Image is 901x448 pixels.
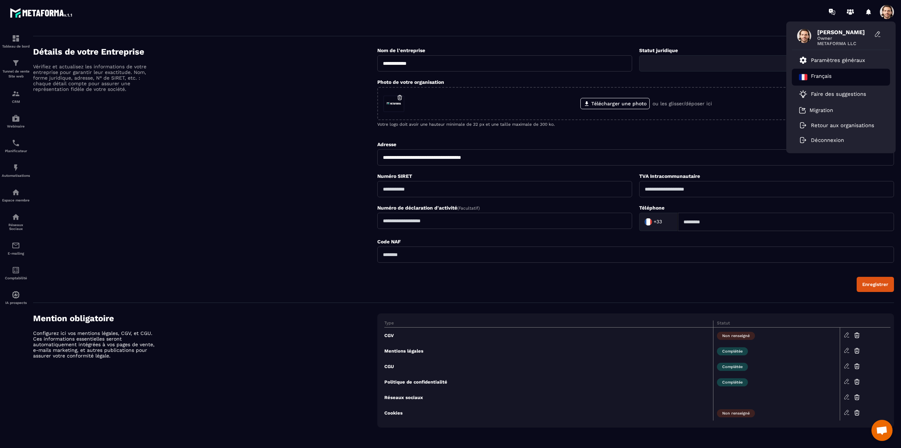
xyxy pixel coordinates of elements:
[2,124,30,128] p: Webinaire
[2,261,30,285] a: accountantaccountantComptabilité
[2,158,30,183] a: automationsautomationsAutomatisations
[12,34,20,43] img: formation
[817,29,870,36] span: [PERSON_NAME]
[12,114,20,123] img: automations
[384,321,713,328] th: Type
[713,321,840,328] th: Statut
[12,241,20,250] img: email
[2,54,30,84] a: formationformationTunnel de vente Site web
[384,374,713,390] td: Politique de confidentialité
[809,107,833,113] p: Migration
[654,218,662,225] span: +33
[799,122,874,129] a: Retour aux organisations
[377,205,480,211] label: Numéro de déclaration d'activité
[644,60,882,67] input: Search for option
[377,48,425,53] label: Nom de l'entreprise
[2,236,30,261] a: emailemailE-mailing
[639,205,664,211] label: Téléphone
[2,198,30,202] p: Espace membre
[377,79,444,85] label: Photo de votre organisation
[2,207,30,236] a: social-networksocial-networkRéseaux Sociaux
[12,163,20,172] img: automations
[2,29,30,54] a: formationformationTableau de bord
[2,84,30,109] a: formationformationCRM
[377,122,894,127] p: Votre logo doit avoir une hauteur minimale de 32 px et une taille maximale de 300 ko.
[12,59,20,67] img: formation
[12,213,20,221] img: social-network
[12,188,20,197] img: automations
[811,137,844,143] p: Déconnexion
[639,55,894,71] div: Search for option
[817,41,870,46] span: METAFORMA LLC
[799,107,833,114] a: Migration
[33,330,156,359] p: Configurez ici vos mentions légales, CGV, et CGU. Ces informations essentielles seront automatiqu...
[717,363,748,371] span: Complétée
[2,183,30,207] a: automationsautomationsEspace membre
[811,122,874,129] p: Retour aux organisations
[871,420,893,441] div: Mở cuộc trò chuyện
[2,109,30,133] a: automationsautomationsWebinaire
[717,409,755,417] span: Non renseigné
[2,69,30,79] p: Tunnel de vente Site web
[2,223,30,231] p: Réseaux Sociaux
[811,73,832,81] p: Français
[377,239,401,244] label: Code NAF
[799,90,874,98] a: Faire des suggestions
[717,347,748,355] span: Complétée
[12,139,20,147] img: scheduler
[862,282,888,287] div: Enregistrer
[2,44,30,48] p: Tableau de bord
[384,328,713,343] td: CGV
[2,251,30,255] p: E-mailing
[2,100,30,104] p: CRM
[12,291,20,299] img: automations
[653,101,712,106] p: ou les glisser/déposer ici
[377,173,412,179] label: Numéro SIRET
[2,301,30,305] p: IA prospects
[663,217,670,227] input: Search for option
[457,206,480,211] span: (Facultatif)
[2,174,30,178] p: Automatisations
[384,343,713,359] td: Mentions légales
[377,142,396,147] label: Adresse
[33,64,156,92] p: Vérifiez et actualisez les informations de votre entreprise pour garantir leur exactitude. Nom, f...
[33,313,377,323] h4: Mention obligatoire
[799,56,865,64] a: Paramètres généraux
[717,378,748,386] span: Complétée
[641,215,655,229] img: Country Flag
[384,359,713,374] td: CGU
[811,57,865,63] p: Paramètres généraux
[857,277,894,292] button: Enregistrer
[817,36,870,41] span: Owner
[639,213,678,231] div: Search for option
[639,48,678,53] label: Statut juridique
[2,133,30,158] a: schedulerschedulerPlanificateur
[811,91,866,97] p: Faire des suggestions
[2,276,30,280] p: Comptabilité
[384,390,713,405] td: Réseaux sociaux
[717,332,755,340] span: Non renseigné
[10,6,73,19] img: logo
[639,173,700,179] label: TVA Intracommunautaire
[384,405,713,421] td: Cookies
[2,149,30,153] p: Planificateur
[12,89,20,98] img: formation
[12,266,20,274] img: accountant
[33,47,377,57] h4: Détails de votre Entreprise
[580,98,650,109] label: Télécharger une photo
